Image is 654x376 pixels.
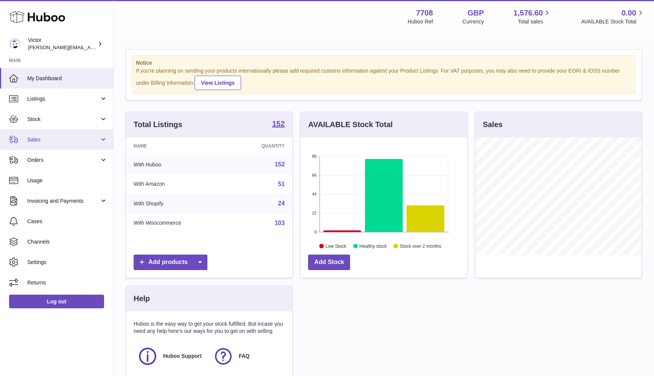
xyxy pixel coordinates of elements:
[312,192,317,196] text: 44
[462,18,484,25] div: Currency
[325,243,347,249] text: Low Stock
[278,181,285,187] a: 51
[275,161,285,168] a: 152
[126,155,229,174] td: With Huboo
[134,120,182,130] h3: Total Listings
[27,197,100,205] span: Invoicing and Payments
[136,59,632,67] strong: Notice
[28,44,152,50] span: [PERSON_NAME][EMAIL_ADDRESS][DOMAIN_NAME]
[278,200,285,207] a: 24
[28,37,96,51] div: Victor
[408,18,433,25] div: Huboo Ref
[308,255,350,270] a: Add Stock
[27,279,107,286] span: Returns
[126,174,229,194] td: With Amazon
[581,18,645,25] span: AVAILABLE Stock Total
[312,154,317,158] text: 88
[229,137,293,155] th: Quantity
[134,320,285,335] p: Huboo is the easy way to get your stock fulfilled. But incase you need any help here's our ways f...
[126,213,229,233] td: With Woocommerce
[27,157,100,164] span: Orders
[272,120,285,127] strong: 152
[27,238,107,245] span: Channels
[514,8,552,25] a: 1,576.60 Total sales
[27,116,100,123] span: Stock
[272,120,285,129] a: 152
[27,177,107,184] span: Usage
[514,8,543,18] span: 1,576.60
[134,255,207,270] a: Add products
[467,8,484,18] strong: GBP
[27,75,107,82] span: My Dashboard
[213,346,281,367] a: FAQ
[621,8,636,18] span: 0.00
[9,295,104,308] a: Log out
[315,230,317,234] text: 0
[163,353,202,360] span: Huboo Support
[27,136,100,143] span: Sales
[312,173,317,177] text: 66
[360,243,387,249] text: Healthy stock
[9,38,20,50] img: victor@erbology.co
[483,120,503,130] h3: Sales
[136,67,632,90] div: If you're planning on sending your products internationally please add required customs informati...
[126,137,229,155] th: Name
[275,220,285,226] a: 103
[134,294,150,304] h3: Help
[518,18,551,25] span: Total sales
[400,243,441,249] text: Stock over 2 months
[27,259,107,266] span: Settings
[27,218,107,225] span: Cases
[416,8,433,18] strong: 7708
[308,120,392,130] h3: AVAILABLE Stock Total
[581,8,645,25] a: 0.00 AVAILABLE Stock Total
[137,346,206,367] a: Huboo Support
[126,194,229,213] td: With Shopify
[312,211,317,215] text: 22
[239,353,250,360] span: FAQ
[27,95,100,103] span: Listings
[195,76,241,90] a: View Listings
